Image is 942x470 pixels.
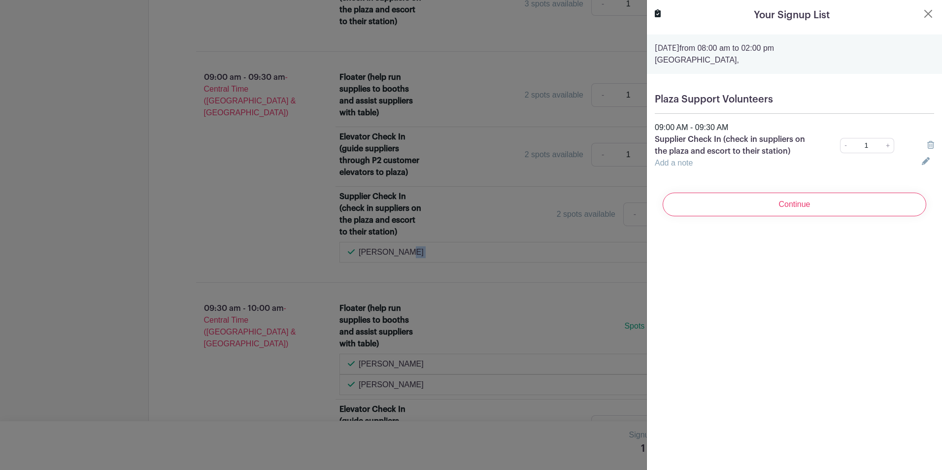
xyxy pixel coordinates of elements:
h5: Your Signup List [754,8,830,23]
div: 09:00 AM - 09:30 AM [649,122,940,134]
input: Continue [663,193,926,216]
a: Add a note [655,159,693,167]
p: from 08:00 am to 02:00 pm [655,42,934,54]
p: [GEOGRAPHIC_DATA], [655,54,934,66]
strong: [DATE] [655,44,679,52]
a: - [840,138,851,153]
a: + [882,138,894,153]
p: Supplier Check In (check in suppliers on the plaza and escort to their station) [655,134,813,157]
button: Close [922,8,934,20]
h5: Plaza Support Volunteers [655,94,934,105]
